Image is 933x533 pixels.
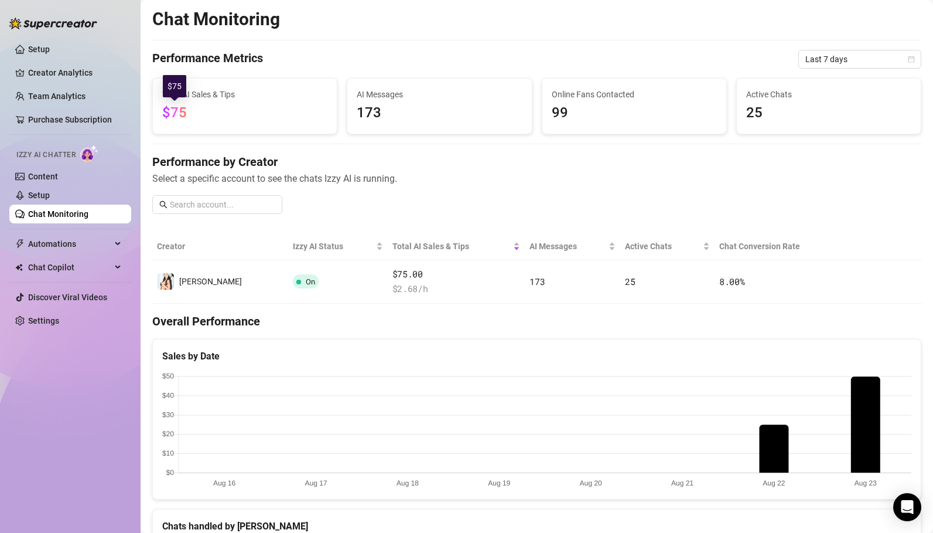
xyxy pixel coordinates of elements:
[28,63,122,82] a: Creator Analytics
[15,239,25,249] span: thunderbolt
[28,191,50,200] a: Setup
[159,201,168,209] span: search
[746,88,911,101] span: Active Chats
[9,18,97,29] img: logo-BBDzfeDw.svg
[162,88,327,101] span: Total AI Sales & Tips
[620,233,715,260] th: Active Chats
[28,172,58,181] a: Content
[80,145,98,162] img: AI Chatter
[16,150,76,161] span: Izzy AI Chatter
[715,233,845,260] th: Chat Conversion Rate
[152,8,280,30] h2: Chat Monitoring
[152,50,263,69] h4: Performance Metrics
[28,209,88,219] a: Chat Monitoring
[158,273,174,290] img: Isabella
[28,258,111,277] span: Chat Copilot
[552,102,717,124] span: 99
[392,240,511,253] span: Total AI Sales & Tips
[28,115,112,124] a: Purchase Subscription
[306,277,315,286] span: On
[552,88,717,101] span: Online Fans Contacted
[293,240,374,253] span: Izzy AI Status
[288,233,388,260] th: Izzy AI Status
[28,293,107,302] a: Discover Viral Videos
[152,233,288,260] th: Creator
[162,104,187,121] span: $75
[152,171,921,186] span: Select a specific account to see the chats Izzy AI is running.
[15,263,23,271] img: Chat Copilot
[805,50,914,68] span: Last 7 days
[163,75,186,97] div: $75
[152,154,921,170] h4: Performance by Creator
[357,102,522,124] span: 173
[529,276,545,287] span: 173
[162,349,911,364] div: Sales by Date
[625,276,635,287] span: 25
[28,235,111,253] span: Automations
[746,102,911,124] span: 25
[529,240,606,253] span: AI Messages
[525,233,620,260] th: AI Messages
[625,240,700,253] span: Active Chats
[392,282,521,296] span: $ 2.68 /h
[179,277,242,286] span: [PERSON_NAME]
[893,493,921,521] div: Open Intercom Messenger
[392,267,521,281] span: $75.00
[28,45,50,54] a: Setup
[28,316,59,325] a: Settings
[152,313,921,330] h4: Overall Performance
[388,233,525,260] th: Total AI Sales & Tips
[908,56,915,63] span: calendar
[719,276,745,287] span: 8.00 %
[28,91,86,101] a: Team Analytics
[170,198,275,211] input: Search account...
[357,88,522,101] span: AI Messages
